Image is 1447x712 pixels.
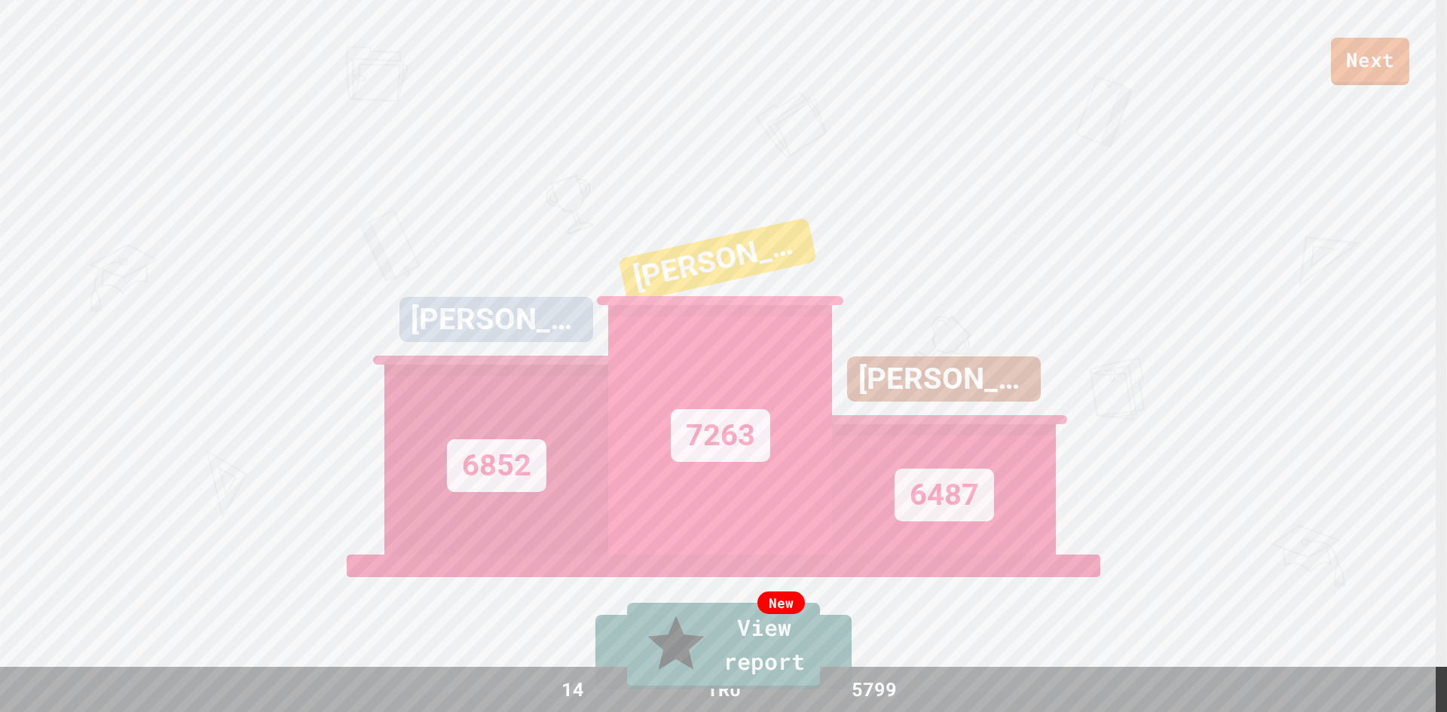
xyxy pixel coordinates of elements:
[399,297,593,342] div: [PERSON_NAME]
[447,439,546,492] div: 6852
[757,591,805,614] div: New
[618,217,817,303] div: [PERSON_NAME].
[847,356,1041,402] div: [PERSON_NAME]
[895,469,994,521] div: 6487
[627,603,820,689] a: View report
[1331,38,1409,85] a: Next
[671,409,770,462] div: 7263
